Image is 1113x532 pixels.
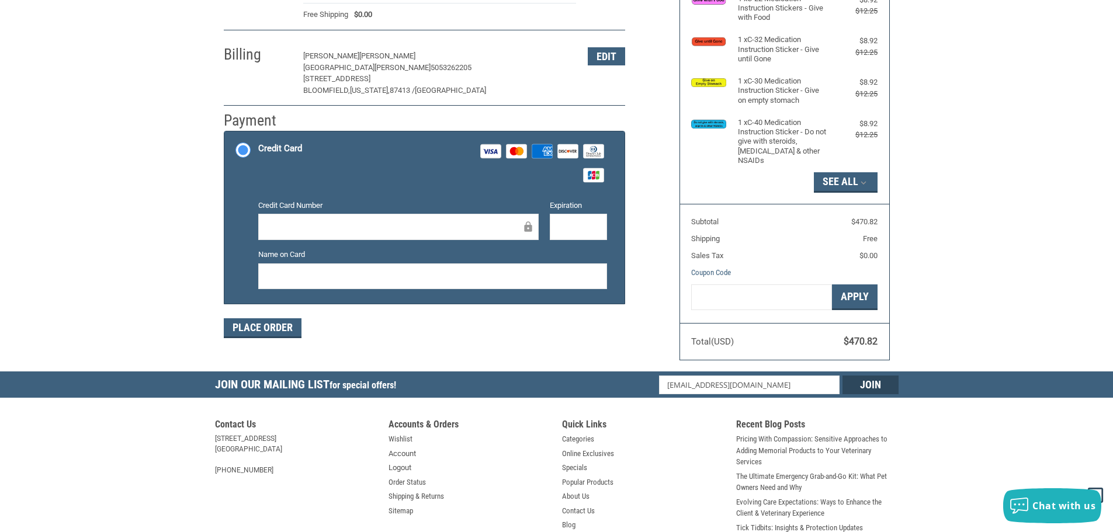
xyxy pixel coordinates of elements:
[736,496,899,519] a: Evolving Care Expectations: Ways to Enhance the Client & Veterinary Experience
[831,47,878,58] div: $12.25
[389,462,411,474] a: Logout
[215,433,377,475] address: [STREET_ADDRESS] [GEOGRAPHIC_DATA] [PHONE_NUMBER]
[738,118,828,165] h4: 1 x C-40 Medication Instruction Sticker - Do not give with steroids, [MEDICAL_DATA] & other NSAIDs
[1032,499,1095,512] span: Chat with us
[303,51,359,60] span: [PERSON_NAME]
[415,86,486,95] span: [GEOGRAPHIC_DATA]
[691,234,720,243] span: Shipping
[842,375,899,394] input: Join
[691,251,723,260] span: Sales Tax
[859,251,878,260] span: $0.00
[303,86,350,95] span: BLOOMFIELD,
[224,318,301,338] button: Place Order
[215,419,377,433] h5: Contact Us
[831,77,878,88] div: $8.92
[330,380,396,391] span: for special offers!
[691,268,731,277] a: Coupon Code
[738,77,828,105] h4: 1 x C-30 Medication Instruction Sticker - Give on empty stomach
[303,63,431,72] span: [GEOGRAPHIC_DATA][PERSON_NAME]
[831,118,878,130] div: $8.92
[224,45,292,64] h2: Billing
[303,74,370,83] span: [STREET_ADDRESS]
[389,505,413,517] a: Sitemap
[691,217,719,226] span: Subtotal
[431,63,471,72] span: 5053262205
[258,200,539,211] label: Credit Card Number
[389,433,412,445] a: Wishlist
[390,86,415,95] span: 87413 /
[348,9,372,20] span: $0.00
[215,371,402,401] h5: Join Our Mailing List
[736,471,899,493] a: The Ultimate Emergency Grab-and-Go Kit: What Pet Owners Need and Why
[562,433,594,445] a: Categories
[389,491,444,502] a: Shipping & Returns
[831,129,878,141] div: $12.25
[389,477,426,488] a: Order Status
[303,9,348,20] span: Free Shipping
[562,477,613,488] a: Popular Products
[736,419,899,433] h5: Recent Blog Posts
[562,505,595,517] a: Contact Us
[844,336,878,347] span: $470.82
[224,111,292,130] h2: Payment
[691,336,734,347] span: Total (USD)
[562,462,587,474] a: Specials
[814,172,878,192] button: See All
[359,51,415,60] span: [PERSON_NAME]
[562,448,614,460] a: Online Exclusives
[350,86,390,95] span: [US_STATE],
[851,217,878,226] span: $470.82
[736,433,899,468] a: Pricing With Compassion: Sensitive Approaches to Adding Memorial Products to Your Veterinary Serv...
[863,234,878,243] span: Free
[389,419,551,433] h5: Accounts & Orders
[389,448,416,460] a: Account
[562,419,724,433] h5: Quick Links
[258,139,302,158] div: Credit Card
[562,519,575,531] a: Blog
[1003,488,1101,523] button: Chat with us
[831,88,878,100] div: $12.25
[691,284,832,311] input: Gift Certificate or Coupon Code
[831,35,878,47] div: $8.92
[588,47,625,65] button: Edit
[832,284,878,311] button: Apply
[562,491,590,502] a: About Us
[550,200,607,211] label: Expiration
[831,5,878,17] div: $12.25
[659,375,840,394] input: Email
[738,35,828,64] h4: 1 x C-32 Medication Instruction Sticker - Give until Gone
[258,249,607,260] label: Name on Card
